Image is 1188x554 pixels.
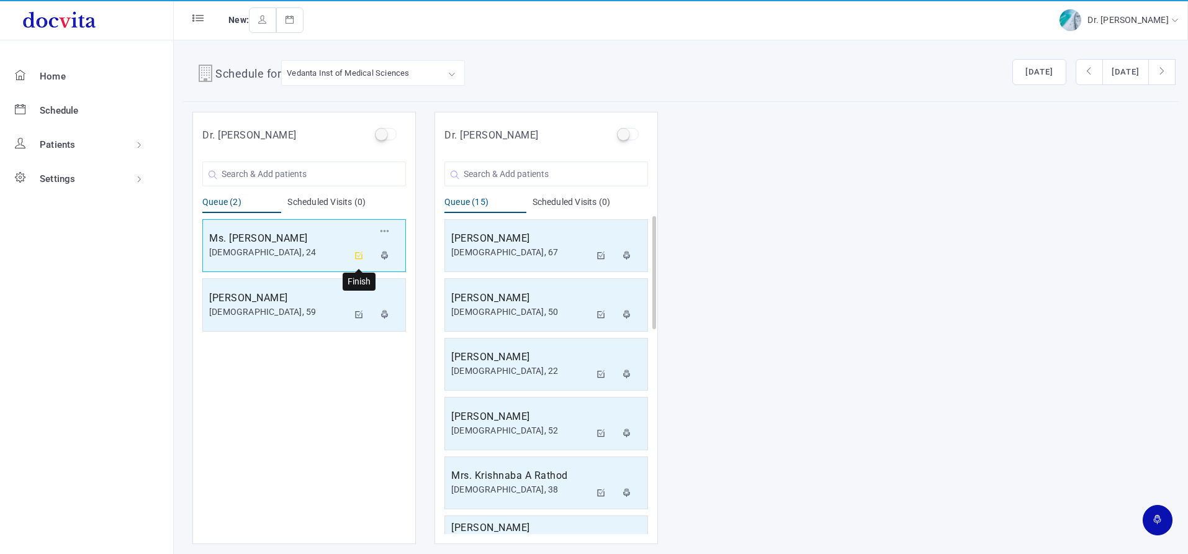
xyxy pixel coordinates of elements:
span: Patients [40,139,76,150]
img: img-2.jpg [1060,9,1081,31]
h5: Dr. [PERSON_NAME] [202,128,297,143]
h5: Dr. [PERSON_NAME] [444,128,539,143]
span: Schedule [40,105,79,116]
h5: [PERSON_NAME] [451,350,590,365]
div: Scheduled Visits (0) [533,196,649,213]
div: Finish [343,273,376,291]
h5: Mrs. Krishnaba A Rathod [451,468,590,483]
div: [DEMOGRAPHIC_DATA], 67 [451,246,590,259]
input: Search & Add patients [444,161,648,186]
span: New: [228,15,249,25]
button: [DATE] [1012,59,1066,85]
div: [DEMOGRAPHIC_DATA], 22 [451,365,590,378]
div: [DEMOGRAPHIC_DATA], 38 [451,483,590,496]
div: Queue (15) [444,196,526,213]
button: [DATE] [1102,59,1149,85]
h5: Ms. [PERSON_NAME] [209,231,348,246]
span: Settings [40,173,76,184]
h5: [PERSON_NAME] [451,291,590,306]
h5: [PERSON_NAME] [451,231,590,246]
span: Dr. [PERSON_NAME] [1087,15,1171,25]
div: Vedanta Inst of Medical Sciences [287,66,409,80]
div: [DEMOGRAPHIC_DATA], 52 [451,424,590,437]
div: Queue (2) [202,196,281,213]
div: [DEMOGRAPHIC_DATA], 24 [209,246,348,259]
div: Scheduled Visits (0) [287,196,406,213]
span: Home [40,71,66,82]
div: [DEMOGRAPHIC_DATA], 50 [451,306,590,319]
div: [DEMOGRAPHIC_DATA], 59 [209,306,348,319]
input: Search & Add patients [202,161,406,186]
h4: Schedule for [215,65,281,85]
h5: [PERSON_NAME] [209,291,348,306]
h5: [PERSON_NAME] [451,409,590,424]
h5: [PERSON_NAME][GEOGRAPHIC_DATA] [451,520,590,550]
